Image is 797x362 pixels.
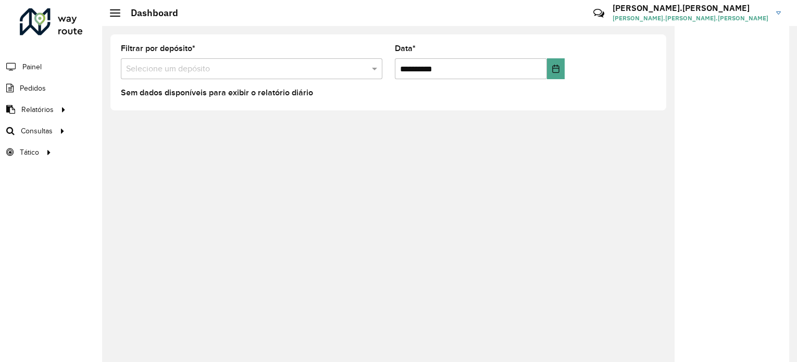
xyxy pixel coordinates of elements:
span: [PERSON_NAME].[PERSON_NAME].[PERSON_NAME] [613,14,768,23]
span: Pedidos [20,83,46,94]
span: Consultas [21,126,53,136]
label: Filtrar por depósito [121,42,195,55]
label: Sem dados disponíveis para exibir o relatório diário [121,86,313,99]
label: Data [395,42,416,55]
h2: Dashboard [120,7,178,19]
span: Painel [22,61,42,72]
h3: [PERSON_NAME].[PERSON_NAME] [613,3,768,13]
button: Choose Date [547,58,565,79]
span: Tático [20,147,39,158]
a: Contato Rápido [588,2,610,24]
span: Relatórios [21,104,54,115]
